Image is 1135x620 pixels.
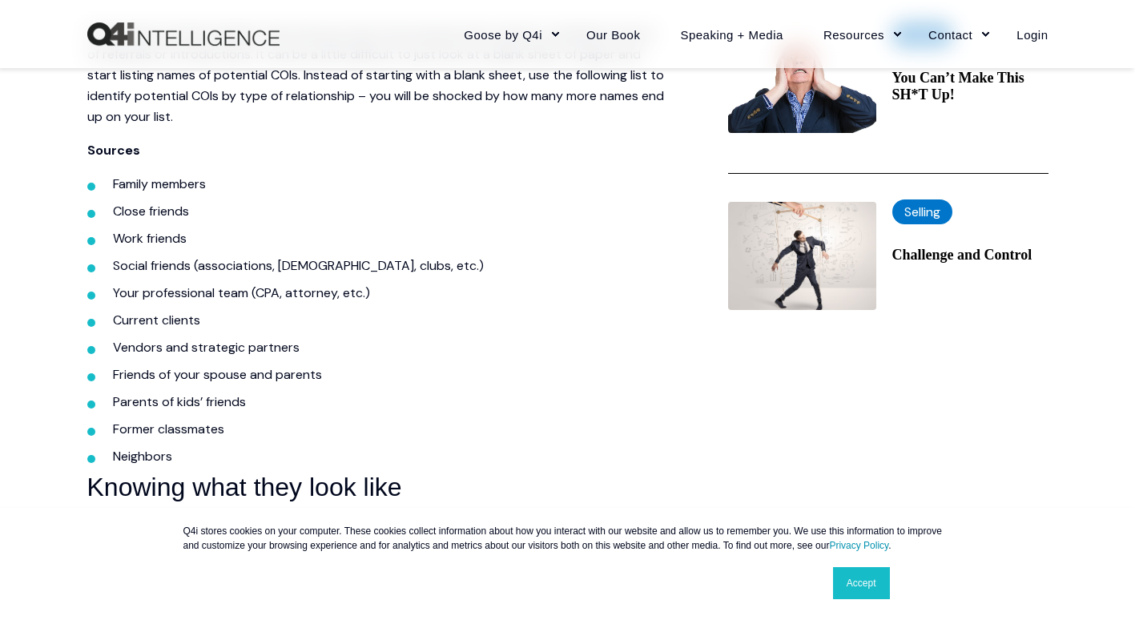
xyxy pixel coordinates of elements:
[833,567,890,599] a: Accept
[87,22,280,46] a: Back to Home
[728,202,876,310] img: Little businessman controlled from above like a puppet
[113,228,664,249] li: Work friends
[113,174,664,195] li: Family members
[829,540,888,551] a: Privacy Policy
[183,524,952,553] p: Q4i stores cookies on your computer. These cookies collect information about how you interact wit...
[113,310,664,331] li: Current clients
[113,419,664,440] li: Former classmates
[113,337,664,358] li: Vendors and strategic partners
[892,247,1032,264] a: Challenge and Control
[87,473,402,501] span: Knowing what they look like
[113,201,664,222] li: Close friends
[113,364,664,385] li: Friends of your spouse and parents
[892,199,952,224] label: Selling
[87,22,280,46] img: Q4intelligence, LLC logo
[87,142,140,159] span: Sources
[113,283,664,304] li: Your professional team (CPA, attorney, etc.)
[892,70,1048,103] a: You Can’t Make This SH*T Up!
[113,256,664,276] li: Social friends (associations, [DEMOGRAPHIC_DATA], clubs, etc.)
[113,446,664,467] li: Neighbors
[113,392,664,413] li: Parents of kids’ friends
